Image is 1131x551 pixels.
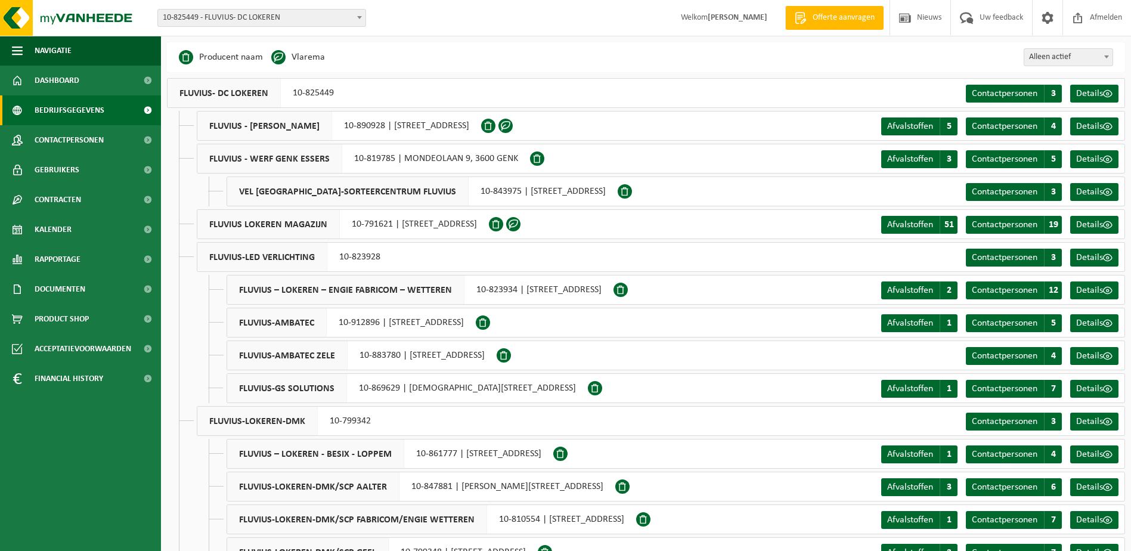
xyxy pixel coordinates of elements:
[972,482,1037,492] span: Contactpersonen
[6,525,199,551] iframe: chat widget
[972,286,1037,295] span: Contactpersonen
[271,48,325,66] li: Vlarema
[966,445,1062,463] a: Contactpersonen 4
[197,144,342,173] span: FLUVIUS - WERF GENK ESSERS
[1070,413,1118,431] a: Details
[197,144,530,174] div: 10-819785 | MONDEOLAAN 9, 3600 GENK
[972,450,1037,459] span: Contactpersonen
[785,6,884,30] a: Offerte aanvragen
[1070,117,1118,135] a: Details
[881,380,958,398] a: Afvalstoffen 1
[940,511,958,529] span: 1
[972,253,1037,262] span: Contactpersonen
[1070,183,1118,201] a: Details
[35,215,72,244] span: Kalender
[167,78,346,108] div: 10-825449
[881,478,958,496] a: Afvalstoffen 3
[1044,413,1062,431] span: 3
[972,417,1037,426] span: Contactpersonen
[227,472,615,502] div: 10-847881 | [PERSON_NAME][STREET_ADDRESS]
[810,12,878,24] span: Offerte aanvragen
[1044,511,1062,529] span: 7
[966,380,1062,398] a: Contactpersonen 7
[881,150,958,168] a: Afvalstoffen 3
[197,243,327,271] span: FLUVIUS-LED VERLICHTING
[35,155,79,185] span: Gebruikers
[940,314,958,332] span: 1
[1070,150,1118,168] a: Details
[1044,281,1062,299] span: 12
[1044,478,1062,496] span: 6
[1070,445,1118,463] a: Details
[972,515,1037,525] span: Contactpersonen
[887,220,933,230] span: Afvalstoffen
[940,445,958,463] span: 1
[197,209,489,239] div: 10-791621 | [STREET_ADDRESS]
[1076,482,1103,492] span: Details
[966,85,1062,103] a: Contactpersonen 3
[1076,351,1103,361] span: Details
[227,439,553,469] div: 10-861777 | [STREET_ADDRESS]
[887,515,933,525] span: Afvalstoffen
[1070,249,1118,267] a: Details
[1076,450,1103,459] span: Details
[1076,515,1103,525] span: Details
[887,318,933,328] span: Afvalstoffen
[972,318,1037,328] span: Contactpersonen
[1024,49,1113,66] span: Alleen actief
[1076,154,1103,164] span: Details
[227,177,618,206] div: 10-843975 | [STREET_ADDRESS]
[966,413,1062,431] a: Contactpersonen 3
[1044,216,1062,234] span: 19
[35,36,72,66] span: Navigatie
[881,314,958,332] a: Afvalstoffen 1
[966,150,1062,168] a: Contactpersonen 5
[708,13,767,22] strong: [PERSON_NAME]
[227,439,404,468] span: FLUVIUS – LOKEREN - BESIX - LOPPEM
[197,111,481,141] div: 10-890928 | [STREET_ADDRESS]
[972,220,1037,230] span: Contactpersonen
[35,95,104,125] span: Bedrijfsgegevens
[881,216,958,234] a: Afvalstoffen 51
[966,183,1062,201] a: Contactpersonen 3
[887,450,933,459] span: Afvalstoffen
[158,10,365,26] span: 10-825449 - FLUVIUS- DC LOKEREN
[227,472,399,501] span: FLUVIUS-LOKEREN-DMK/SCP AALTER
[227,374,347,403] span: FLUVIUS-GS SOLUTIONS
[1044,314,1062,332] span: 5
[972,89,1037,98] span: Contactpersonen
[972,384,1037,394] span: Contactpersonen
[972,122,1037,131] span: Contactpersonen
[940,478,958,496] span: 3
[35,334,131,364] span: Acceptatievoorwaarden
[881,511,958,529] a: Afvalstoffen 1
[197,407,318,435] span: FLUVIUS-LOKEREN-DMK
[972,351,1037,361] span: Contactpersonen
[940,380,958,398] span: 1
[35,244,80,274] span: Rapportage
[1044,380,1062,398] span: 7
[966,478,1062,496] a: Contactpersonen 6
[966,117,1062,135] a: Contactpersonen 4
[1044,445,1062,463] span: 4
[1070,314,1118,332] a: Details
[1076,384,1103,394] span: Details
[35,125,104,155] span: Contactpersonen
[1070,478,1118,496] a: Details
[227,275,613,305] div: 10-823934 | [STREET_ADDRESS]
[1076,318,1103,328] span: Details
[1024,48,1113,66] span: Alleen actief
[881,281,958,299] a: Afvalstoffen 2
[887,122,933,131] span: Afvalstoffen
[887,286,933,295] span: Afvalstoffen
[35,364,103,394] span: Financial History
[197,406,383,436] div: 10-799342
[157,9,366,27] span: 10-825449 - FLUVIUS- DC LOKEREN
[1070,216,1118,234] a: Details
[940,117,958,135] span: 5
[966,314,1062,332] a: Contactpersonen 5
[966,347,1062,365] a: Contactpersonen 4
[1044,85,1062,103] span: 3
[940,150,958,168] span: 3
[881,117,958,135] a: Afvalstoffen 5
